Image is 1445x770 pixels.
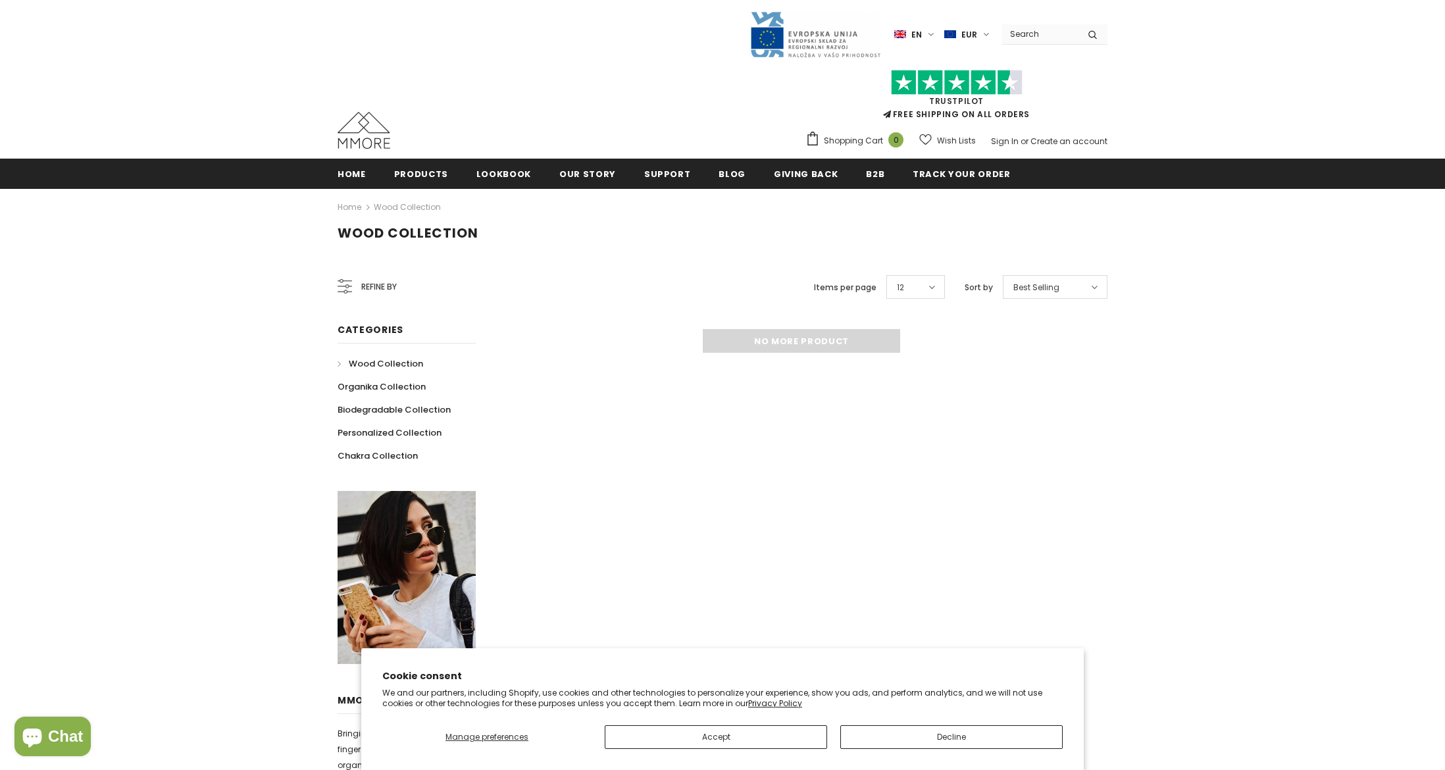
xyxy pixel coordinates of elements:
[644,159,691,188] a: support
[476,168,531,180] span: Lookbook
[394,168,448,180] span: Products
[338,694,376,707] span: MMORE
[891,70,1023,95] img: Trust Pilot Stars
[605,725,827,749] button: Accept
[913,159,1010,188] a: Track your order
[774,168,838,180] span: Giving back
[338,224,478,242] span: Wood Collection
[840,725,1063,749] button: Decline
[866,159,884,188] a: B2B
[559,159,616,188] a: Our Story
[338,403,451,416] span: Biodegradable Collection
[749,11,881,59] img: Javni Razpis
[805,76,1107,120] span: FREE SHIPPING ON ALL ORDERS
[382,688,1063,708] p: We and our partners, including Shopify, use cookies and other technologies to personalize your ex...
[719,168,746,180] span: Blog
[394,159,448,188] a: Products
[349,357,423,370] span: Wood Collection
[338,159,366,188] a: Home
[338,199,361,215] a: Home
[897,281,904,294] span: 12
[374,201,441,213] a: Wood Collection
[1013,281,1059,294] span: Best Selling
[814,281,876,294] label: Items per page
[338,380,426,393] span: Organika Collection
[749,28,881,39] a: Javni Razpis
[937,134,976,147] span: Wish Lists
[559,168,616,180] span: Our Story
[644,168,691,180] span: support
[338,352,423,375] a: Wood Collection
[11,717,95,759] inbox-online-store-chat: Shopify online store chat
[1021,136,1028,147] span: or
[774,159,838,188] a: Giving back
[913,168,1010,180] span: Track your order
[338,421,442,444] a: Personalized Collection
[338,375,426,398] a: Organika Collection
[338,444,418,467] a: Chakra Collection
[445,731,528,742] span: Manage preferences
[991,136,1019,147] a: Sign In
[338,449,418,462] span: Chakra Collection
[382,725,592,749] button: Manage preferences
[866,168,884,180] span: B2B
[338,112,390,149] img: MMORE Cases
[961,28,977,41] span: EUR
[338,398,451,421] a: Biodegradable Collection
[748,698,802,709] a: Privacy Policy
[824,134,883,147] span: Shopping Cart
[911,28,922,41] span: en
[805,131,910,151] a: Shopping Cart 0
[382,669,1063,683] h2: Cookie consent
[1002,24,1078,43] input: Search Site
[929,95,984,107] a: Trustpilot
[338,426,442,439] span: Personalized Collection
[965,281,993,294] label: Sort by
[1030,136,1107,147] a: Create an account
[719,159,746,188] a: Blog
[919,129,976,152] a: Wish Lists
[338,168,366,180] span: Home
[338,323,403,336] span: Categories
[361,280,397,294] span: Refine by
[888,132,903,147] span: 0
[894,29,906,40] img: i-lang-1.png
[476,159,531,188] a: Lookbook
